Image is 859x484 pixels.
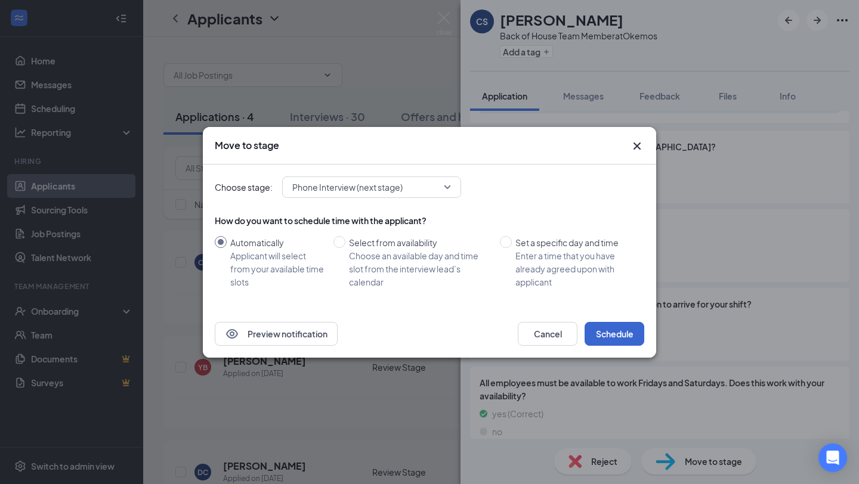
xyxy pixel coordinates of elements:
svg: Eye [225,327,239,341]
div: Automatically [230,236,324,249]
div: Applicant will select from your available time slots [230,249,324,288]
button: Schedule [585,322,644,346]
div: Enter a time that you have already agreed upon with applicant [515,249,635,288]
span: Phone Interview (next stage) [292,178,403,196]
div: Open Intercom Messenger [818,443,847,472]
div: Select from availability [349,236,490,249]
div: Choose an available day and time slot from the interview lead’s calendar [349,249,490,288]
span: Choose stage: [215,181,273,194]
button: EyePreview notification [215,322,338,346]
h3: Move to stage [215,139,279,152]
svg: Cross [630,139,644,153]
button: Close [630,139,644,153]
div: Set a specific day and time [515,236,635,249]
button: Cancel [518,322,577,346]
div: How do you want to schedule time with the applicant? [215,215,644,227]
